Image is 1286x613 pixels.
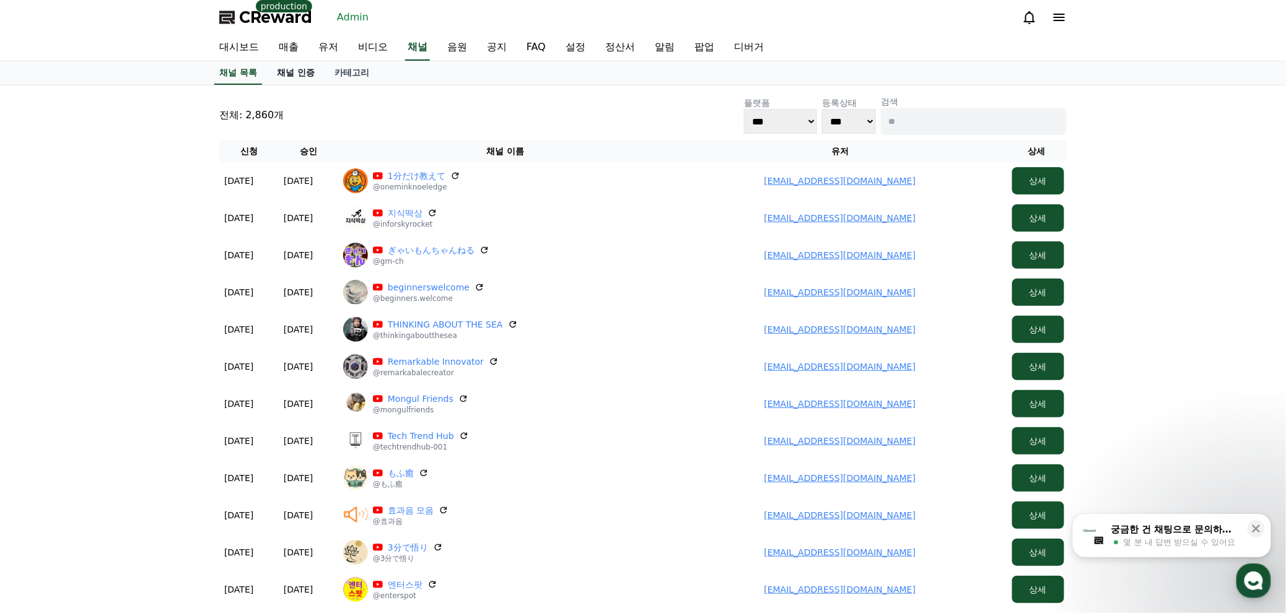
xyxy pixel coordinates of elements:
[224,435,253,447] p: [DATE]
[279,140,338,162] th: 승인
[224,212,253,224] p: [DATE]
[388,578,422,591] a: 엔터스팟
[1012,213,1064,223] a: 상세
[4,393,82,424] a: 홈
[595,35,645,61] a: 정산서
[224,398,253,410] p: [DATE]
[284,360,313,373] p: [DATE]
[224,286,253,298] p: [DATE]
[325,61,379,85] a: 카테고리
[1012,473,1064,483] a: 상세
[1007,140,1067,162] th: 상세
[284,249,313,261] p: [DATE]
[224,472,253,484] p: [DATE]
[343,168,368,193] img: 1分だけ教えて
[209,35,269,61] a: 대시보드
[373,591,437,601] p: @enterspot
[1012,241,1064,269] button: 상세
[308,35,348,61] a: 유저
[224,583,253,596] p: [DATE]
[373,293,484,303] p: @beginners.welcome
[224,509,253,521] p: [DATE]
[267,61,325,85] a: 채널 인증
[269,35,308,61] a: 매출
[284,323,313,336] p: [DATE]
[764,473,916,483] a: [EMAIL_ADDRESS][DOMAIN_NAME]
[343,577,368,602] img: 엔터스팟
[764,287,916,297] a: [EMAIL_ADDRESS][DOMAIN_NAME]
[343,317,368,342] img: THINKING ABOUT THE SEA
[343,243,368,267] img: ぎゃいもんちゃんねる
[764,547,916,557] a: [EMAIL_ADDRESS][DOMAIN_NAME]
[724,35,774,61] a: 디버거
[1012,436,1064,446] a: 상세
[343,428,368,453] img: Tech Trend Hub
[1012,399,1064,409] a: 상세
[373,331,518,341] p: @thinkingaboutthesea
[224,175,253,187] p: [DATE]
[437,35,477,61] a: 음원
[764,362,916,372] a: [EMAIL_ADDRESS][DOMAIN_NAME]
[388,355,484,368] a: Remarkable Innovator
[388,541,428,554] a: 3分で悟り
[373,405,468,415] p: @mongulfriends
[373,516,448,526] p: @효과음
[219,108,284,123] p: 전체: 2,860개
[332,7,374,27] a: Admin
[224,323,253,336] p: [DATE]
[284,212,313,224] p: [DATE]
[388,393,453,405] a: Mongul Friends
[388,467,414,479] a: もふ癒
[113,412,128,422] span: 대화
[373,442,469,452] p: @techtrendhub-001
[284,472,313,484] p: [DATE]
[1012,427,1064,454] button: 상세
[685,35,724,61] a: 팝업
[764,436,916,446] a: [EMAIL_ADDRESS][DOMAIN_NAME]
[1012,176,1064,186] a: 상세
[373,368,499,378] p: @remarkabalecreator
[224,360,253,373] p: [DATE]
[343,540,368,565] img: 3分で悟り
[160,393,238,424] a: 설정
[673,140,1007,162] th: 유저
[82,393,160,424] a: 대화
[1012,167,1064,194] button: 상세
[284,398,313,410] p: [DATE]
[343,466,368,490] img: もふ癒
[388,244,475,256] a: ぎゃいもんちゃんねる
[1012,502,1064,529] button: 상세
[284,546,313,559] p: [DATE]
[881,95,1067,108] p: 검색
[224,546,253,559] p: [DATE]
[1012,287,1064,297] a: 상세
[1012,324,1064,334] a: 상세
[405,35,430,61] a: 채널
[343,354,368,379] img: Remarkable Innovator
[1012,464,1064,492] button: 상세
[373,182,460,192] p: @oneminknoeledge
[1012,316,1064,343] button: 상세
[517,35,556,61] a: FAQ
[224,249,253,261] p: [DATE]
[1012,510,1064,520] a: 상세
[1012,576,1064,603] button: 상세
[348,35,398,61] a: 비디오
[338,140,673,162] th: 채널 이름
[388,207,422,219] a: 지식떡상
[645,35,685,61] a: 알림
[239,7,312,27] span: CReward
[284,286,313,298] p: [DATE]
[1012,250,1064,260] a: 상세
[1012,539,1064,566] button: 상세
[343,391,368,416] img: Mongul Friends
[373,479,429,489] p: @もふ癒
[477,35,517,61] a: 공지
[764,510,916,520] a: [EMAIL_ADDRESS][DOMAIN_NAME]
[1012,353,1064,380] button: 상세
[343,280,368,305] img: beginnerswelcome
[1012,204,1064,232] button: 상세
[822,97,876,109] p: 등록상태
[388,430,454,442] a: Tech Trend Hub
[284,175,313,187] p: [DATE]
